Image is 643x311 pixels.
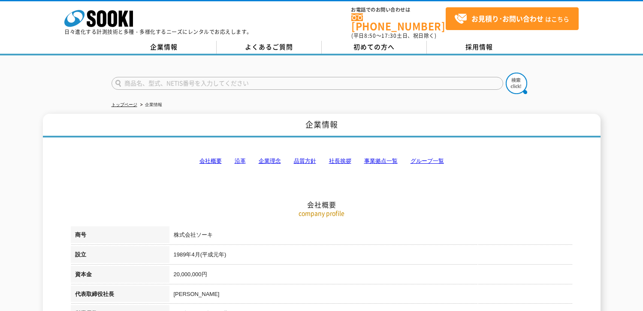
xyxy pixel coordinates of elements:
[353,42,395,52] span: 初めての方へ
[329,158,351,164] a: 社長挨拶
[351,13,446,31] a: [PHONE_NUMBER]
[364,158,398,164] a: 事業拠点一覧
[112,41,217,54] a: 企業情報
[506,73,527,94] img: btn_search.png
[322,41,427,54] a: 初めての方へ
[71,266,169,286] th: 資本金
[364,32,376,40] span: 8:50
[351,7,446,12] span: お電話でのお問い合わせは
[454,12,569,25] span: はこちら
[235,158,246,164] a: 沿革
[169,266,573,286] td: 20,000,000円
[64,29,252,34] p: 日々進化する計測技術と多種・多様化するニーズにレンタルでお応えします。
[112,77,503,90] input: 商品名、型式、NETIS番号を入力してください
[411,158,444,164] a: グループ一覧
[351,32,436,40] span: (平日 ～ 土日、祝日除く)
[169,226,573,246] td: 株式会社ソーキ
[169,246,573,266] td: 1989年4月(平成元年)
[43,114,601,137] h1: 企業情報
[446,7,579,30] a: お見積り･お問い合わせはこちら
[139,101,162,110] li: 企業情報
[169,286,573,305] td: [PERSON_NAME]
[427,41,532,54] a: 採用情報
[294,158,316,164] a: 品質方針
[199,158,222,164] a: 会社概要
[381,32,397,40] span: 17:30
[71,226,169,246] th: 商号
[217,41,322,54] a: よくあるご質問
[71,286,169,305] th: 代表取締役社長
[71,114,573,209] h2: 会社概要
[71,246,169,266] th: 設立
[112,102,137,107] a: トップページ
[471,13,543,24] strong: お見積り･お問い合わせ
[71,209,573,218] p: company profile
[259,158,281,164] a: 企業理念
